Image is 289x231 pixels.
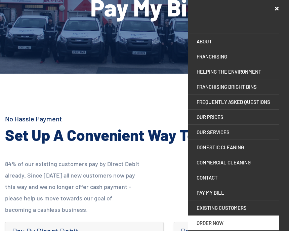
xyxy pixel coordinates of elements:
a: CONTACT [188,170,279,185]
a: Domestic Cleaning [188,140,279,155]
a: FRANCHISING [188,49,279,64]
a: Helping the Environment [188,64,279,79]
a: ORDER NOW [188,216,279,230]
a: ABOUT [188,34,279,49]
a: OUR PRICES [188,110,279,124]
h2: Set Up A Convenient Way To Pay [5,125,257,145]
a: Franchising Bright Bins [188,79,279,94]
h4: No Hassle Payment [5,114,257,123]
p: 84% of our existing customers pay by Direct Debit already. Since [DATE] all new customers now pay... [5,158,139,215]
a: OUR SERVICES [188,125,279,140]
a: Frequently Asked Questions [188,94,279,109]
a: Commercial Cleaning [188,155,279,170]
a: PAY MY BILL [188,185,279,200]
a: EXISTING CUSTOMERS [188,200,279,215]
